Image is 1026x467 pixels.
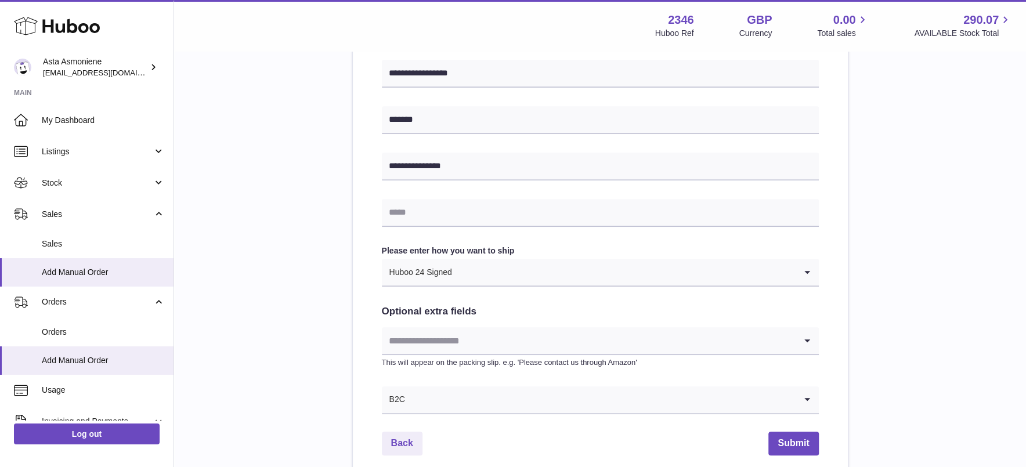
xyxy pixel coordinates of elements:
[382,386,819,414] div: Search for option
[668,12,694,28] strong: 2346
[739,28,772,39] div: Currency
[42,146,153,157] span: Listings
[42,238,165,249] span: Sales
[14,423,160,444] a: Log out
[914,28,1012,39] span: AVAILABLE Stock Total
[453,259,796,285] input: Search for option
[406,386,796,413] input: Search for option
[747,12,772,28] strong: GBP
[42,267,165,278] span: Add Manual Order
[43,68,171,77] span: [EMAIL_ADDRESS][DOMAIN_NAME]
[382,245,819,256] label: Please enter how you want to ship
[382,259,819,287] div: Search for option
[14,59,31,76] img: onlyipsales@gmail.com
[382,386,406,413] span: B2C
[963,12,999,28] span: 290.07
[42,355,165,366] span: Add Manual Order
[382,327,819,355] div: Search for option
[382,357,819,368] p: This will appear on the packing slip. e.g. 'Please contact us through Amazon'
[382,259,453,285] span: Huboo 24 Signed
[768,432,818,455] button: Submit
[42,178,153,189] span: Stock
[382,305,819,318] h2: Optional extra fields
[382,327,796,354] input: Search for option
[42,296,153,307] span: Orders
[817,28,869,39] span: Total sales
[42,327,165,338] span: Orders
[42,209,153,220] span: Sales
[655,28,694,39] div: Huboo Ref
[382,432,422,455] a: Back
[43,56,147,78] div: Asta Asmoniene
[42,416,153,427] span: Invoicing and Payments
[42,115,165,126] span: My Dashboard
[914,12,1012,39] a: 290.07 AVAILABLE Stock Total
[817,12,869,39] a: 0.00 Total sales
[42,385,165,396] span: Usage
[833,12,856,28] span: 0.00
